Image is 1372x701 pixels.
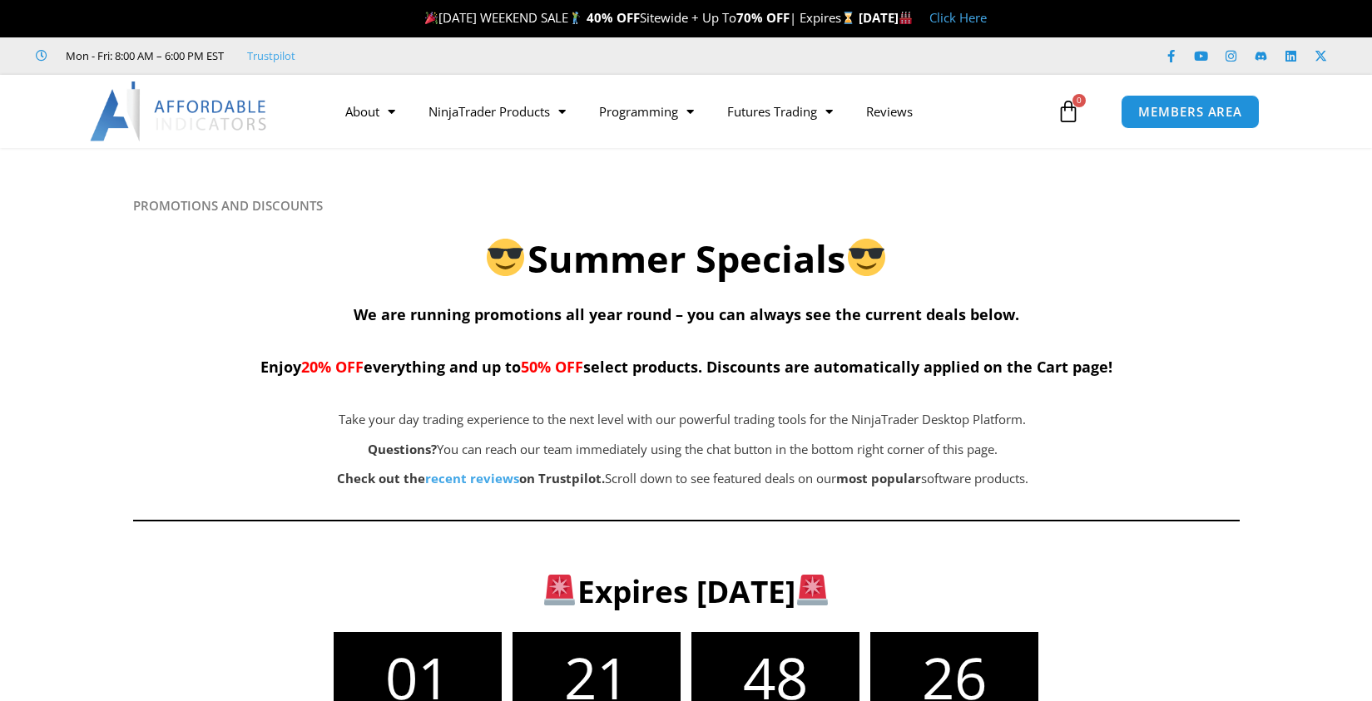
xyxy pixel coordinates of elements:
strong: Questions? [368,441,437,457]
a: MEMBERS AREA [1121,95,1260,129]
img: 🚨 [544,575,575,605]
span: 20% OFF [301,357,364,377]
img: 🚨 [797,575,828,605]
strong: [DATE] [859,9,913,26]
span: Mon - Fri: 8:00 AM – 6:00 PM EST [62,46,224,66]
h6: PROMOTIONS AND DISCOUNTS [133,198,1240,214]
h3: Expires [DATE] [160,571,1212,611]
strong: 70% OFF [736,9,790,26]
nav: Menu [329,92,1053,131]
span: [DATE] WEEKEND SALE Sitewide + Up To | Expires [421,9,858,26]
a: Programming [582,92,711,131]
img: ⌛ [842,12,854,24]
span: 0 [1072,94,1086,107]
a: Trustpilot [247,46,295,66]
img: 😎 [487,239,524,276]
span: MEMBERS AREA [1138,106,1242,118]
span: Enjoy everything and up to select products. Discounts are automatically applied on the Cart page! [260,357,1112,377]
p: Scroll down to see featured deals on our software products. [216,467,1150,491]
span: 50% OFF [521,357,583,377]
b: most popular [836,470,921,486]
a: About [329,92,412,131]
h2: Summer Specials [133,234,1240,284]
a: NinjaTrader Products [412,92,582,131]
a: Reviews [849,92,929,131]
img: 😎 [848,239,885,276]
p: You can reach our team immediately using the chat button in the bottom right corner of this page. [216,438,1150,462]
img: 🏌️‍♂️ [569,12,582,24]
a: Futures Trading [711,92,849,131]
img: 🏭 [899,12,912,24]
a: recent reviews [425,470,519,486]
img: LogoAI | Affordable Indicators – NinjaTrader [90,81,269,141]
span: We are running promotions all year round – you can always see the current deals below. [354,304,1019,324]
strong: Check out the on Trustpilot. [337,470,605,486]
img: 🎉 [425,12,438,24]
a: Click Here [929,9,987,26]
span: Take your day trading experience to the next level with our powerful trading tools for the NinjaT... [339,411,1026,427]
a: 0 [1032,87,1105,136]
strong: 40% OFF [587,9,640,26]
